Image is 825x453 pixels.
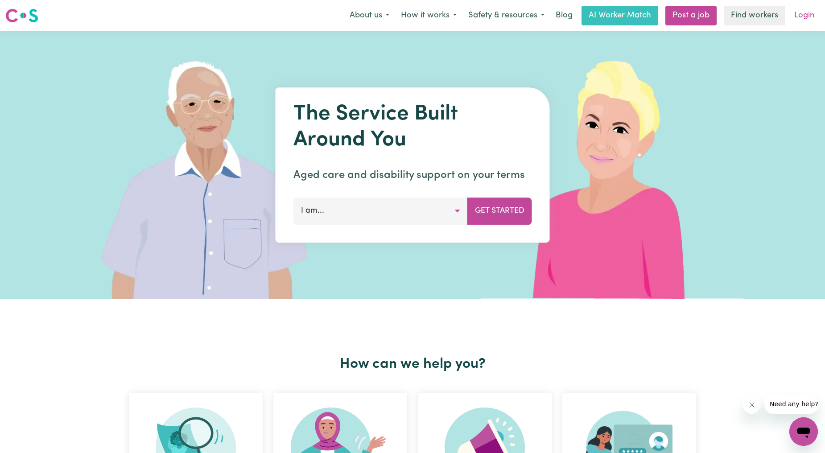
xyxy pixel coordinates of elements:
[724,6,785,25] a: Find workers
[550,6,578,25] a: Blog
[789,6,820,25] a: Login
[467,198,532,224] button: Get Started
[293,167,532,183] p: Aged care and disability support on your terms
[743,396,761,414] iframe: Close message
[124,356,701,373] h2: How can we help you?
[764,394,818,414] iframe: Message from company
[293,198,468,224] button: I am...
[395,6,462,25] button: How it works
[5,8,38,24] img: Careseekers logo
[462,6,550,25] button: Safety & resources
[5,5,38,26] a: Careseekers logo
[344,6,395,25] button: About us
[665,6,717,25] a: Post a job
[582,6,658,25] a: AI Worker Match
[5,6,54,13] span: Need any help?
[293,102,532,153] h1: The Service Built Around You
[789,417,818,446] iframe: Button to launch messaging window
